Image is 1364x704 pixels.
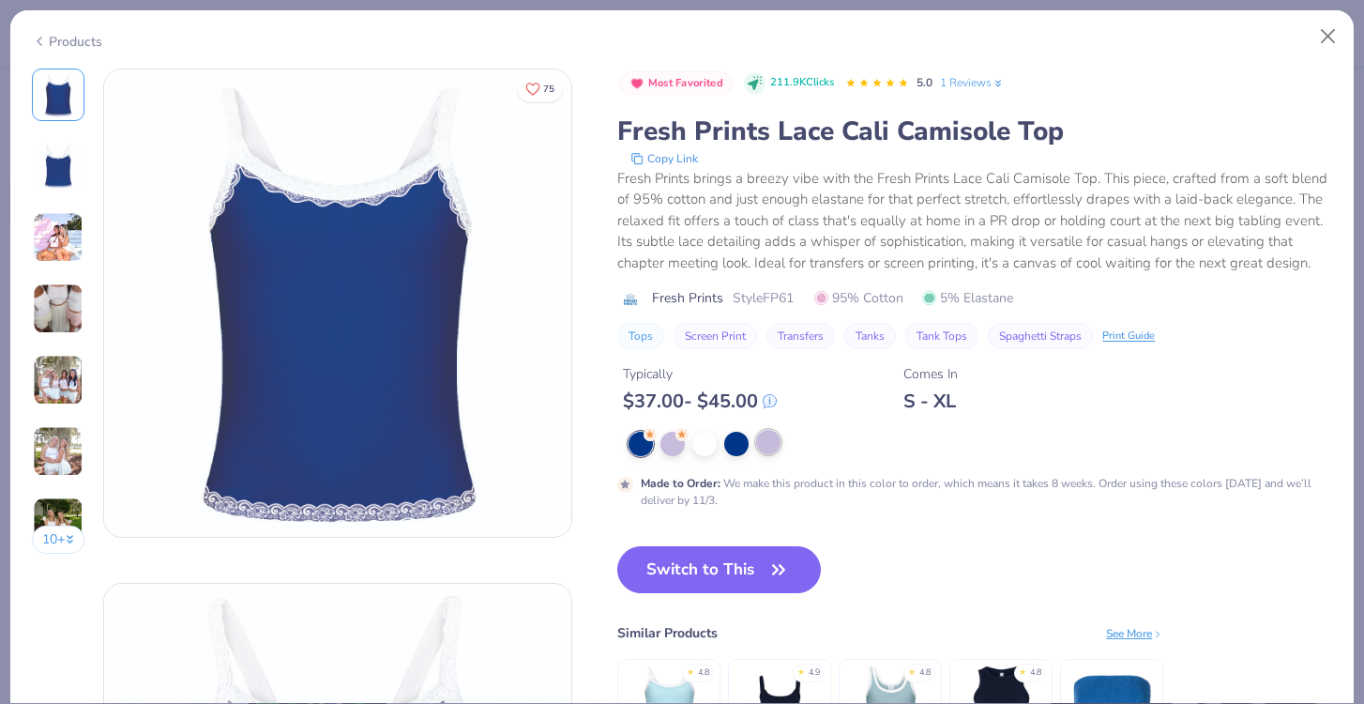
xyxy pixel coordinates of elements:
[1106,625,1163,642] div: See More
[33,355,83,406] img: User generated content
[623,364,777,384] div: Typically
[797,666,805,674] div: ★
[619,71,733,96] button: Badge Button
[33,283,83,334] img: User generated content
[674,323,757,349] button: Screen Print
[36,72,81,117] img: Front
[940,74,1005,91] a: 1 Reviews
[845,69,909,99] div: 5.0 Stars
[903,390,958,413] div: S - XL
[32,526,85,554] button: 10+
[814,288,903,308] span: 95% Cotton
[33,426,83,477] img: User generated content
[617,546,821,593] button: Switch to This
[770,75,834,91] span: 211.9K Clicks
[623,390,777,413] div: $ 37.00 - $ 45.00
[36,144,81,189] img: Back
[1030,666,1041,680] div: 4.8
[988,323,1093,349] button: Spaghetti Straps
[917,75,932,90] span: 5.0
[641,476,720,491] strong: Made to Order :
[617,168,1332,274] div: Fresh Prints brings a breezy vibe with the Fresh Prints Lace Cali Camisole Top. This piece, craft...
[33,497,83,548] img: User generated content
[1311,19,1346,54] button: Close
[641,475,1332,509] div: We make this product in this color to order, which means it takes 8 weeks. Order using these colo...
[617,623,718,643] div: Similar Products
[104,69,571,537] img: Front
[919,666,931,680] div: 4.8
[922,288,1013,308] span: 5% Elastane
[766,323,835,349] button: Transfers
[625,149,704,168] button: copy to clipboard
[698,666,709,680] div: 4.8
[617,114,1332,149] div: Fresh Prints Lace Cali Camisole Top
[905,323,978,349] button: Tank Tops
[33,212,83,263] img: User generated content
[908,666,916,674] div: ★
[617,323,664,349] button: Tops
[809,666,820,680] div: 4.9
[1102,329,1155,344] div: Print Guide
[543,84,554,94] span: 75
[32,32,102,52] div: Products
[733,288,794,308] span: Style FP61
[617,292,643,307] img: brand logo
[687,666,694,674] div: ★
[629,76,644,91] img: Most Favorited sort
[1019,666,1026,674] div: ★
[652,288,723,308] span: Fresh Prints
[844,323,896,349] button: Tanks
[903,364,958,384] div: Comes In
[648,78,723,88] span: Most Favorited
[517,75,563,102] button: Like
